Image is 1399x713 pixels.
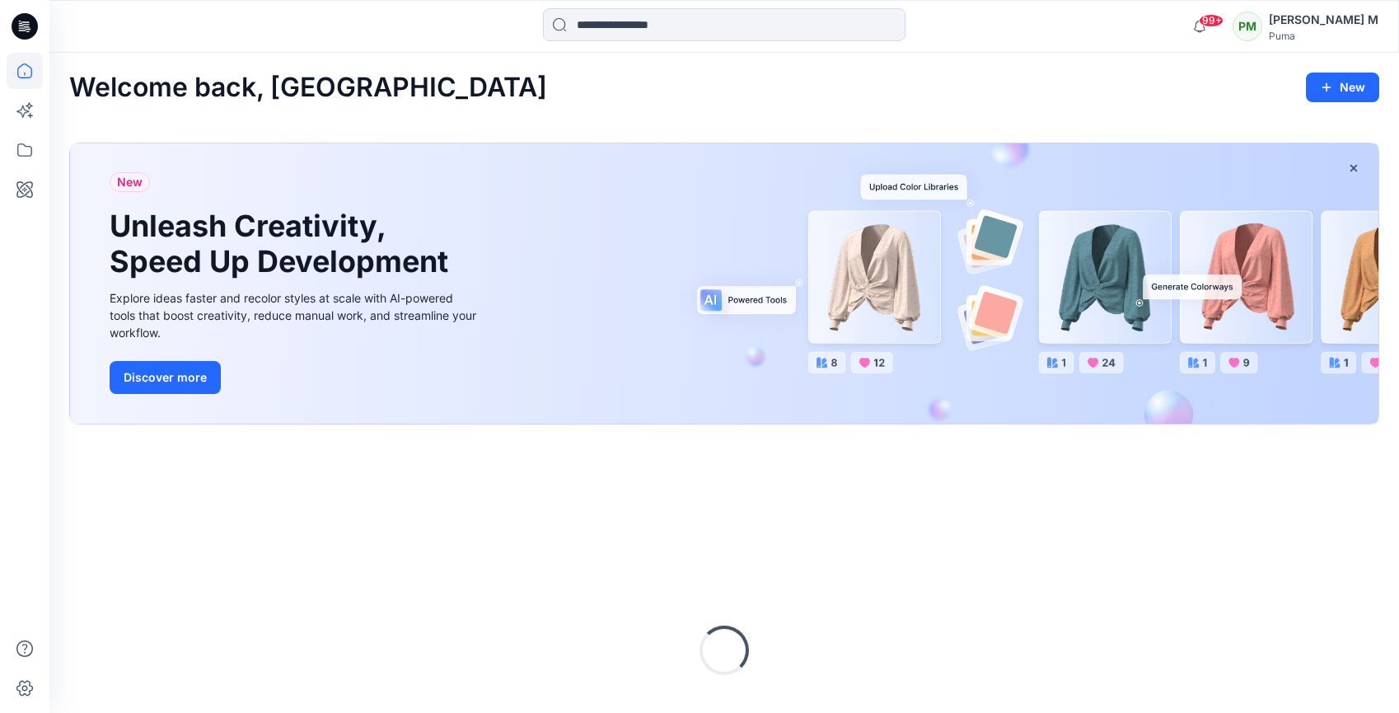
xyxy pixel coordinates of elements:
a: Discover more [110,361,480,394]
button: New [1306,73,1379,102]
h1: Unleash Creativity, Speed Up Development [110,209,456,279]
span: New [117,172,143,192]
button: Discover more [110,361,221,394]
span: 99+ [1199,14,1224,27]
div: PM [1233,12,1262,41]
h2: Welcome back, [GEOGRAPHIC_DATA] [69,73,547,103]
div: Explore ideas faster and recolor styles at scale with AI-powered tools that boost creativity, red... [110,289,480,341]
div: Puma [1269,30,1378,42]
div: [PERSON_NAME] M [1269,10,1378,30]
